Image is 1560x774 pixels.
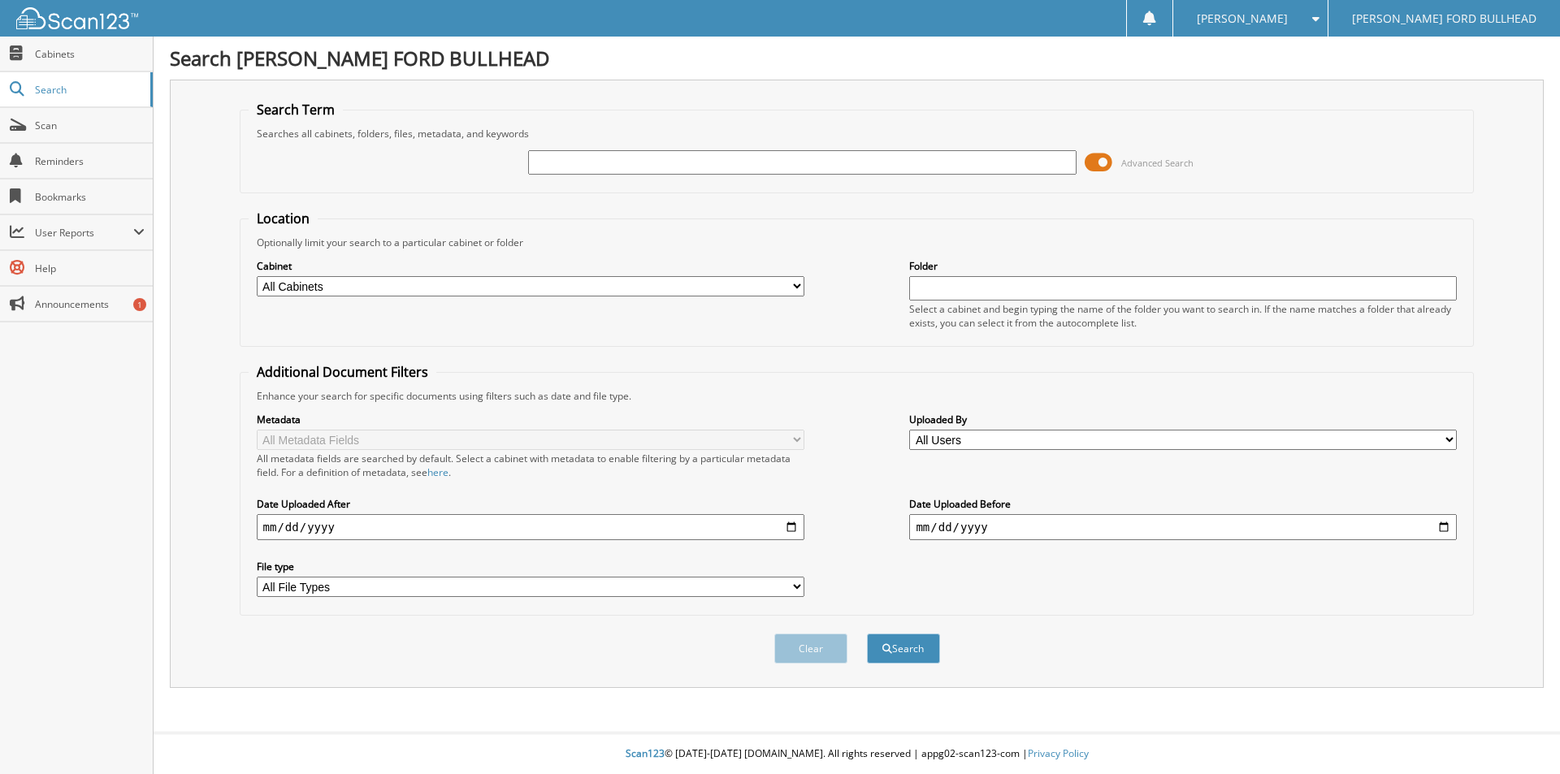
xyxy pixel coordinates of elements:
[35,83,142,97] span: Search
[35,47,145,61] span: Cabinets
[35,297,145,311] span: Announcements
[35,190,145,204] span: Bookmarks
[249,127,1466,141] div: Searches all cabinets, folders, files, metadata, and keywords
[35,262,145,275] span: Help
[1352,14,1536,24] span: [PERSON_NAME] FORD BULLHEAD
[35,154,145,168] span: Reminders
[1479,696,1560,774] iframe: Chat Widget
[427,465,448,479] a: here
[257,452,804,479] div: All metadata fields are searched by default. Select a cabinet with metadata to enable filtering b...
[249,210,318,227] legend: Location
[257,560,804,573] label: File type
[1028,746,1089,760] a: Privacy Policy
[909,514,1457,540] input: end
[249,363,436,381] legend: Additional Document Filters
[35,226,133,240] span: User Reports
[154,734,1560,774] div: © [DATE]-[DATE] [DOMAIN_NAME]. All rights reserved | appg02-scan123-com |
[257,413,804,426] label: Metadata
[133,298,146,311] div: 1
[867,633,940,664] button: Search
[909,302,1457,330] div: Select a cabinet and begin typing the name of the folder you want to search in. If the name match...
[909,259,1457,273] label: Folder
[1121,157,1194,169] span: Advanced Search
[626,746,665,760] span: Scan123
[909,497,1457,511] label: Date Uploaded Before
[249,389,1466,403] div: Enhance your search for specific documents using filters such as date and file type.
[170,45,1544,71] h1: Search [PERSON_NAME] FORD BULLHEAD
[909,413,1457,426] label: Uploaded By
[249,236,1466,249] div: Optionally limit your search to a particular cabinet or folder
[774,633,847,664] button: Clear
[257,514,804,540] input: start
[257,259,804,273] label: Cabinet
[1197,14,1288,24] span: [PERSON_NAME]
[249,101,343,119] legend: Search Term
[16,7,138,29] img: scan123-logo-white.svg
[257,497,804,511] label: Date Uploaded After
[35,119,145,132] span: Scan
